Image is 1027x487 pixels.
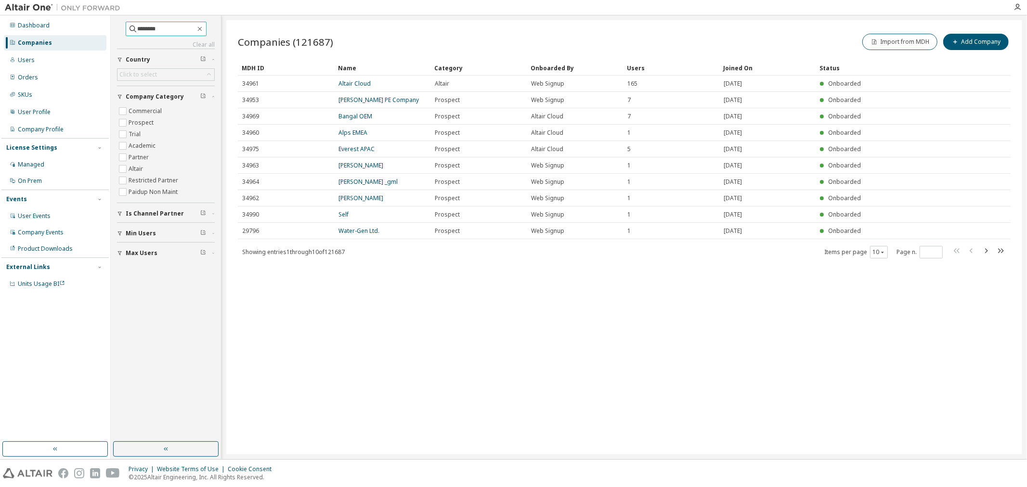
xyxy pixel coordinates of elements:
span: [DATE] [724,129,742,137]
a: Altair Cloud [338,79,371,88]
span: [DATE] [724,80,742,88]
span: 34969 [242,113,259,120]
label: Academic [129,140,157,152]
label: Restricted Partner [129,175,180,186]
div: Category [434,60,523,76]
span: 5 [627,145,631,153]
div: Company Profile [18,126,64,133]
img: altair_logo.svg [3,468,52,478]
span: [DATE] [724,162,742,169]
span: Prospect [435,129,460,137]
button: Add Company [943,34,1009,50]
span: 34953 [242,96,259,104]
div: On Prem [18,177,42,185]
div: External Links [6,263,50,271]
div: SKUs [18,91,32,99]
a: Clear all [117,41,215,49]
a: Everest APAC [338,145,375,153]
span: Onboarded [828,227,861,235]
button: Company Category [117,86,215,107]
span: Altair Cloud [531,113,563,120]
img: instagram.svg [74,468,84,478]
div: User Events [18,212,51,220]
a: Bangal OEM [338,112,372,120]
span: [DATE] [724,113,742,120]
span: Onboarded [828,112,861,120]
span: 34975 [242,145,259,153]
span: 34964 [242,178,259,186]
span: Web Signup [531,80,564,88]
div: Name [338,60,427,76]
span: Web Signup [531,211,564,218]
span: 1 [627,211,631,218]
span: Clear filter [200,93,206,101]
span: 34962 [242,194,259,202]
div: Click to select [117,69,214,80]
span: Clear filter [200,249,206,257]
span: Onboarded [828,128,861,137]
span: Onboarded [828,161,861,169]
span: Prospect [435,96,460,104]
a: [PERSON_NAME] [338,194,383,202]
span: [DATE] [724,194,742,202]
a: Self [338,210,349,218]
span: [DATE] [724,178,742,186]
span: Altair Cloud [531,145,563,153]
span: Companies (121687) [238,35,333,49]
span: Showing entries 1 through 10 of 121687 [242,248,345,256]
div: Dashboard [18,22,50,29]
p: © 2025 Altair Engineering, Inc. All Rights Reserved. [129,473,277,481]
a: Alps EMEA [338,128,367,137]
div: License Settings [6,144,57,152]
span: Web Signup [531,227,564,235]
button: Import from MDH [862,34,937,50]
span: Prospect [435,145,460,153]
button: 10 [872,248,885,256]
div: Privacy [129,465,157,473]
span: 1 [627,194,631,202]
div: Companies [18,39,52,47]
span: Prospect [435,227,460,235]
span: Units Usage BI [18,280,65,288]
span: Items per page [824,246,888,258]
a: [PERSON_NAME] PE Company [338,96,419,104]
div: Company Events [18,229,64,236]
span: 1 [627,162,631,169]
label: Altair [129,163,145,175]
div: User Profile [18,108,51,116]
button: Max Users [117,243,215,264]
span: Altair Cloud [531,129,563,137]
span: 7 [627,113,631,120]
span: 1 [627,227,631,235]
div: Users [627,60,715,76]
span: [DATE] [724,96,742,104]
a: Water-Gen Ltd. [338,227,379,235]
span: 165 [627,80,637,88]
span: 1 [627,178,631,186]
span: Altair [435,80,449,88]
span: Onboarded [828,210,861,218]
span: Country [126,56,150,64]
span: Max Users [126,249,157,257]
img: facebook.svg [58,468,68,478]
span: 34963 [242,162,259,169]
span: Prospect [435,211,460,218]
img: linkedin.svg [90,468,100,478]
span: Onboarded [828,178,861,186]
span: Onboarded [828,79,861,88]
label: Paidup Non Maint [129,186,180,198]
img: youtube.svg [106,468,120,478]
div: Cookie Consent [228,465,277,473]
div: Orders [18,74,38,81]
button: Country [117,49,215,70]
div: MDH ID [242,60,330,76]
span: Clear filter [200,56,206,64]
label: Commercial [129,105,164,117]
button: Min Users [117,223,215,244]
div: Users [18,56,35,64]
span: Clear filter [200,210,206,218]
div: Onboarded By [531,60,619,76]
img: Altair One [5,3,125,13]
span: Web Signup [531,178,564,186]
span: Prospect [435,194,460,202]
